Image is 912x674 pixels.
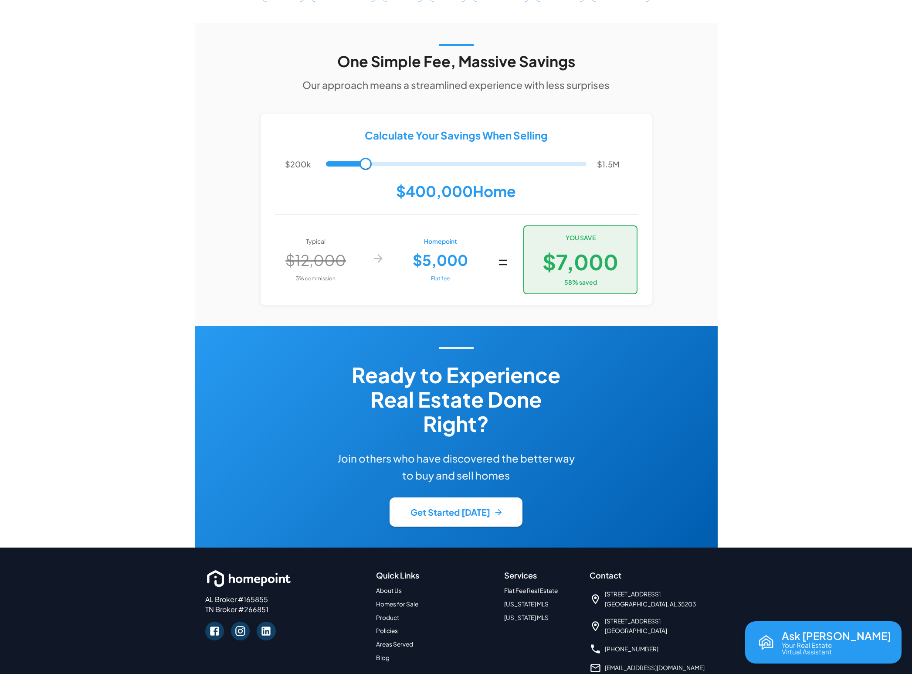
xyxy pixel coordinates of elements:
[275,237,358,245] p: Typical
[302,77,610,93] h6: Our approach means a streamlined experience with less surprises
[275,182,638,201] h4: $400,000 Home
[745,621,902,664] button: Open chat with Reva
[376,627,398,634] a: Policies
[605,589,696,609] span: [STREET_ADDRESS] [GEOGRAPHIC_DATA], AL 35203
[275,249,358,271] p: $12,000
[376,587,402,594] a: About Us
[590,568,707,582] h6: Contact
[782,642,832,655] p: Your Real Estate Virtual Assistant
[376,640,413,648] a: Areas Served
[399,237,482,245] p: Homepoint
[336,363,576,436] h3: Ready to Experience Real Estate Done Right?
[531,233,630,243] h6: YOU SAVE
[205,568,292,589] img: homepoint_logo_white_horz.png
[504,587,558,594] a: Flat Fee Real Estate
[431,275,450,282] span: Flat fee
[285,158,315,170] p: $200k
[399,249,482,271] p: $5,000
[756,632,776,653] img: Reva
[504,568,579,582] h6: Services
[376,568,494,582] h6: Quick Links
[296,275,336,282] span: 3% commission
[390,497,522,527] button: Get Started [DATE]
[504,600,549,608] a: [US_STATE] MLS
[531,246,630,278] p: $7,000
[597,158,627,170] p: $1.5M
[275,128,638,142] h5: Calculate Your Savings When Selling
[605,645,658,653] a: [PHONE_NUMBER]
[531,278,630,286] p: 58 % saved
[376,600,418,608] a: Homes for Sale
[336,450,576,483] h6: Join others who have discovered the better way to buy and sell homes
[605,616,667,637] span: [STREET_ADDRESS] [GEOGRAPHIC_DATA]
[337,53,575,70] h3: One Simple Fee, Massive Savings
[376,614,399,621] a: Product
[605,664,705,671] a: [EMAIL_ADDRESS][DOMAIN_NAME]
[205,595,366,615] p: AL Broker #165855 TN Broker #266851
[492,247,513,273] p: =
[504,614,549,621] a: [US_STATE] MLS
[782,630,891,641] p: Ask [PERSON_NAME]
[376,654,390,661] a: Blog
